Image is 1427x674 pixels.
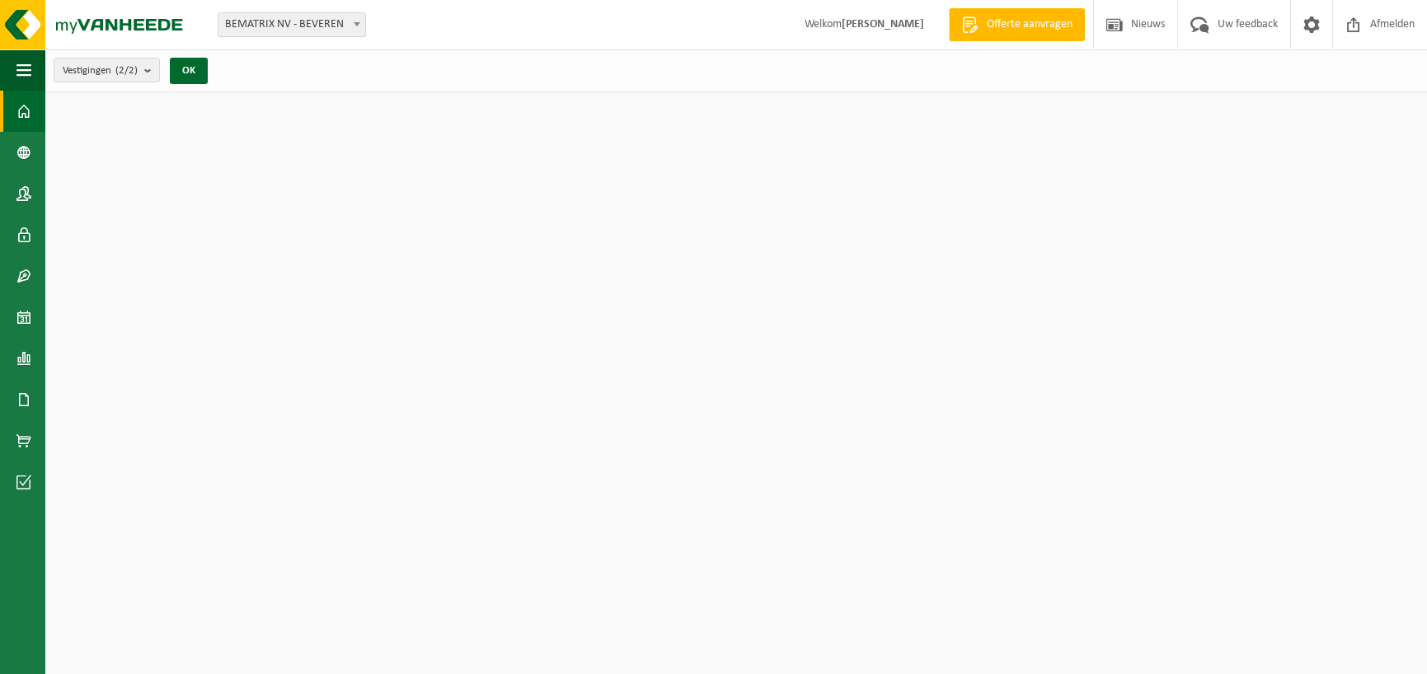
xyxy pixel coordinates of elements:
[115,65,138,76] count: (2/2)
[949,8,1085,41] a: Offerte aanvragen
[218,12,366,37] span: BEMATRIX NV - BEVEREN
[170,58,208,84] button: OK
[63,59,138,83] span: Vestigingen
[842,18,924,30] strong: [PERSON_NAME]
[983,16,1077,33] span: Offerte aanvragen
[218,13,365,36] span: BEMATRIX NV - BEVEREN
[54,58,160,82] button: Vestigingen(2/2)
